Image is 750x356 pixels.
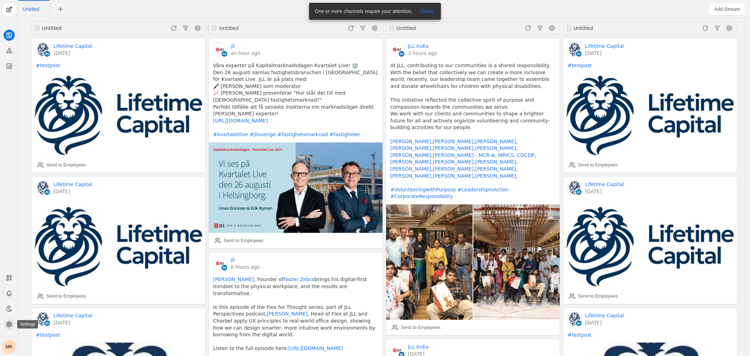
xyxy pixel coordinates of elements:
img: cache [213,256,227,271]
a: #VolunteeringwithPurpose [390,187,456,192]
button: Send to Employees [212,235,266,246]
a: [DATE] [585,188,624,195]
a: 6 hours ago [231,263,260,271]
a: [DATE] [585,319,624,326]
img: cache [36,181,50,195]
a: [DATE] [53,188,92,195]
a: [PERSON_NAME] [432,139,473,144]
div: Untitled [42,25,126,32]
div: One or more channels require your attention. [309,3,416,20]
a: [PERSON_NAME] [213,276,254,282]
a: [PERSON_NAME] [267,311,307,317]
div: Send to Employees [578,293,618,300]
a: #testpost [36,63,60,68]
img: cache [36,43,50,57]
span: Add Stream [714,6,740,13]
img: undefined [32,74,205,157]
img: cache [568,312,582,326]
a: [PERSON_NAME] [432,173,473,179]
a: Lifetime Capital [585,312,624,319]
a: Faster Zebra [283,276,314,282]
a: Lifetime Capital [53,181,92,188]
button: Send to Employees [566,159,621,171]
a: #jllsverige [249,132,276,137]
img: cache [568,43,582,57]
button: Send to Employees [389,322,443,333]
a: JLL India [408,343,429,350]
a: #fastigheter [329,132,360,137]
img: cache [213,43,227,57]
div: Send to Employees [401,324,441,331]
div: Send to Employees [46,161,86,169]
div: Untitled [574,25,658,32]
img: undefined [473,204,560,320]
span: Check [420,8,434,15]
a: [PERSON_NAME] [475,166,516,172]
div: Send to Employees [224,237,263,244]
a: [PERSON_NAME] [475,145,516,151]
a: #CorporateResponsibility [390,193,453,199]
app-icon-button: New Tab [54,6,67,12]
img: undefined [32,205,205,288]
button: Send to Employees [34,159,89,171]
a: [PERSON_NAME] [390,139,431,144]
a: jll [231,256,235,263]
button: Add Stream [709,3,746,15]
pre: At JLL, contributing to our communities is a shared responsibility. With the belief that collecti... [390,62,556,200]
a: #testpost [568,63,592,68]
a: [PERSON_NAME] [432,159,473,165]
a: [DATE] [53,319,92,326]
a: [PERSON_NAME] [432,145,473,151]
a: [DATE] [53,50,92,57]
span: Click to edit name [23,7,39,12]
a: [PERSON_NAME] [475,173,516,179]
button: Send to Employees [34,291,89,302]
div: Send to Employees [46,293,86,300]
img: undefined [563,74,737,157]
a: Lifetime Capital [585,43,624,50]
a: [PERSON_NAME] [475,159,516,165]
img: undefined [386,204,473,320]
img: cache [568,181,582,195]
a: [DATE] [585,50,624,57]
div: Send to Employees [578,161,618,169]
a: [PERSON_NAME] [475,139,516,144]
a: an hour ago [231,50,260,57]
a: JLL India [408,43,429,50]
a: [PERSON_NAME] [390,145,431,151]
a: [PERSON_NAME] [390,166,431,172]
img: undefined [209,142,383,233]
img: cache [36,312,50,326]
a: #testpost [36,332,60,338]
img: cache [390,43,404,57]
a: [PERSON_NAME] [390,152,431,158]
div: Untitled [219,25,303,32]
a: #fastighetsmarknad [277,132,328,137]
a: Lifetime Capital [53,312,92,319]
a: [URL][DOMAIN_NAME] [213,118,268,123]
a: [URL][DOMAIN_NAME] [288,345,343,351]
img: undefined [563,205,737,288]
div: Settings [17,320,38,329]
a: 3 hours ago [408,50,437,57]
button: Check [416,7,438,15]
a: #kvartaletlive [213,132,248,137]
a: Lifetime Capital [53,43,92,50]
a: [PERSON_NAME] [390,173,431,179]
a: [PERSON_NAME] [390,159,431,165]
a: Lifetime Capital [585,181,624,188]
button: MR [2,340,16,354]
a: jll [231,43,235,50]
a: #LeadershipInAction [457,187,508,192]
a: [PERSON_NAME] - MCR.w, MRICS, CDCDP [432,152,534,158]
div: Untitled [397,25,480,32]
a: [PERSON_NAME] [432,166,473,172]
pre: Våra experter på Kapitalmarknadsdagen Kvartalet Live! 🏢 Den 26 augusti samlas fastighetsbranschen... [213,62,378,138]
a: #testpost [568,332,592,338]
button: Send to Employees [566,291,621,302]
